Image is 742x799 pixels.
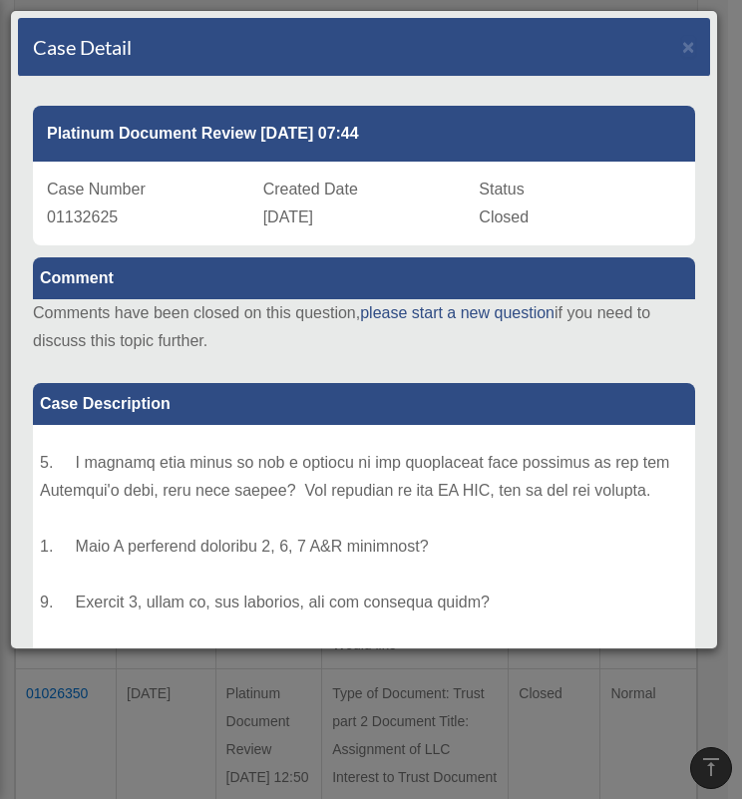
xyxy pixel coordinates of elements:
p: Comments have been closed on this question, if you need to discuss this topic further. [33,299,695,355]
span: Created Date [263,181,358,198]
label: Comment [33,257,695,299]
a: please start a new question [360,304,555,321]
button: Close [682,36,695,57]
label: Case Description [33,383,695,425]
span: Closed [479,208,529,225]
div: Lore ip Dolorsit: Ametconsec Adip Elitsedd Eiusm: Temporinci Utla Etdolore Magna: Aliquaenim Admi... [33,425,695,724]
span: [DATE] [263,208,313,225]
span: × [682,35,695,58]
span: 01132625 [47,208,118,225]
span: Case Number [47,181,146,198]
div: Platinum Document Review [DATE] 07:44 [33,106,695,162]
h4: Case Detail [33,33,132,61]
span: Status [479,181,524,198]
